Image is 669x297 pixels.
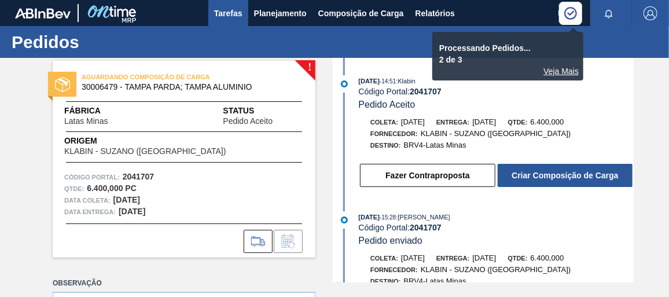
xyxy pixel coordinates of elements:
img: Logout [644,6,657,20]
span: Qtde: [508,255,527,262]
span: Qtde : [64,183,84,195]
div: Ir para Composição de Carga [244,230,273,253]
span: Fornecedor: [370,130,418,137]
span: Pedido Aceito [223,117,273,126]
span: KLABIN - SUZANO ([GEOGRAPHIC_DATA]) [421,265,571,274]
span: Data entrega: [64,206,116,218]
span: [DATE] [401,118,425,126]
strong: 2041707 [410,87,442,96]
span: Planejamento [254,6,307,20]
span: [DATE] [359,214,380,221]
span: Destino: [370,142,401,149]
span: Entrega: [436,255,469,262]
span: Fábrica [64,105,144,117]
span: Código Portal: [64,171,120,183]
span: Destino: [370,278,401,285]
p: Processando Pedidos... [439,43,562,53]
button: Criar Composição de Carga [498,164,633,187]
span: [DATE] [472,254,496,262]
span: BRV4-Latas Minas [404,277,466,285]
span: 30006479 - TAMPA PARDA; TAMPA ALUMINIO [82,83,292,91]
span: KLABIN - SUZANO ([GEOGRAPHIC_DATA]) [64,147,226,156]
span: KLABIN - SUZANO ([GEOGRAPHIC_DATA]) [421,129,571,138]
strong: 6.400,000 PC [87,184,137,193]
span: Status [223,105,304,117]
span: Composição de Carga [318,6,404,20]
span: [DATE] [472,118,496,126]
span: Tarefas [214,6,242,20]
button: Fazer Contraproposta [360,164,495,187]
span: [DATE] [359,78,380,85]
span: Fornecedor: [370,266,418,273]
span: : Klabin [396,78,416,85]
span: : [PERSON_NAME] [396,214,450,221]
span: Entrega: [436,119,469,126]
span: Coleta: [370,255,398,262]
span: 6.400,000 [531,254,564,262]
strong: 2041707 [123,172,155,181]
span: Latas Minas [64,117,108,126]
span: Data coleta: [64,195,111,206]
span: Coleta: [370,119,398,126]
span: Qtde: [508,119,527,126]
span: Pedido Aceito [359,100,416,109]
span: 6.400,000 [531,118,564,126]
img: atual [341,80,348,87]
div: Logs [437,67,579,76]
img: TNhmsLtSVTkK8tSr43FrP2fwEKptu5GPRR3wAAAABJRU5ErkJggg== [15,8,71,19]
strong: [DATE] [113,195,140,204]
div: Código Portal: [359,87,634,96]
img: atual [341,217,348,223]
span: Origem [64,135,259,147]
span: - 15:28 [380,214,396,221]
span: AGUARDANDO COMPOSIÇÃO DE CARGA [82,71,244,83]
div: Informar alteração no pedido [274,230,303,253]
button: Notificações [590,5,627,21]
label: Observação [53,275,315,292]
div: Código Portal: [359,223,634,232]
p: 2 de 3 [439,55,562,64]
strong: 2041707 [410,223,442,232]
img: status [55,77,70,92]
img: Círculo Indicando o Processamento da operação [563,6,578,21]
span: Pedido enviado [359,236,422,245]
span: - 14:51 [380,78,396,85]
span: BRV4-Latas Minas [404,141,466,149]
span: [DATE] [401,254,425,262]
strong: [DATE] [119,207,145,216]
span: Relatórios [416,6,455,20]
h1: Pedidos [12,35,217,49]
